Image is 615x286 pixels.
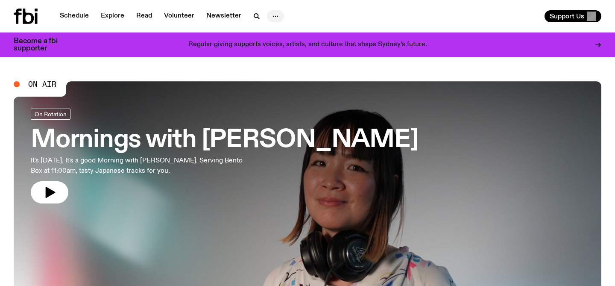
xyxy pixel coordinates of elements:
span: On Air [28,80,56,88]
span: Support Us [550,12,584,20]
a: Volunteer [159,10,199,22]
a: Explore [96,10,129,22]
h3: Mornings with [PERSON_NAME] [31,128,419,152]
a: Read [131,10,157,22]
span: On Rotation [35,111,67,117]
a: Newsletter [201,10,246,22]
a: On Rotation [31,109,70,120]
h3: Become a fbi supporter [14,38,68,52]
a: Mornings with [PERSON_NAME]It's [DATE]. It's a good Morning with [PERSON_NAME]. Serving Bento Box... [31,109,419,203]
p: Regular giving supports voices, artists, and culture that shape Sydney’s future. [188,41,427,49]
button: Support Us [545,10,601,22]
a: Schedule [55,10,94,22]
p: It's [DATE]. It's a good Morning with [PERSON_NAME]. Serving Bento Box at 11:00am, tasty Japanese... [31,156,249,176]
